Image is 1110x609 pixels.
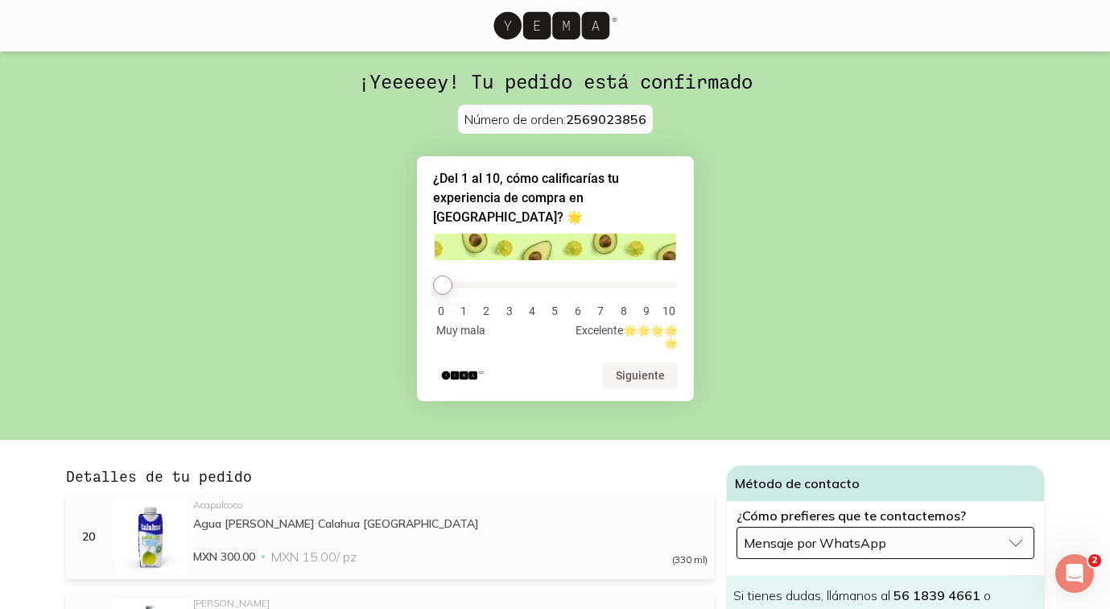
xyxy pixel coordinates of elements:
span: 2 [1088,554,1101,567]
span: MXN 15.00 / pz [271,549,357,565]
li: 0 [433,304,449,317]
div: Agua [PERSON_NAME] Calahua [GEOGRAPHIC_DATA] [193,516,708,531]
button: Siguiente pregunta [603,362,678,388]
li: 4 [524,304,540,317]
div: 20 [69,529,108,544]
a: 56 1839 4661 [893,587,980,603]
span: Excelente🌟🌟🌟🌟🌟 [569,324,678,350]
label: ¿Cómo prefieres que te contactemos? [737,507,1035,524]
p: Número de orden: [458,105,653,134]
div: Acapulcoco [193,500,708,510]
li: 9 [638,304,654,317]
li: 6 [570,304,586,317]
img: Agua de coco Calahua Acapulcoco [114,500,187,573]
span: Muy mala [436,324,485,350]
h4: Método de contacto [727,466,1045,501]
li: 1 [456,304,472,317]
li: 10 [661,304,677,317]
li: 8 [616,304,632,317]
li: 7 [592,304,609,317]
iframe: Intercom live chat [1055,554,1094,593]
span: (330 ml) [672,555,708,565]
h3: Detalles de tu pedido [66,466,714,487]
a: 20Agua de coco Calahua AcapulcocoAcapulcocoAgua [PERSON_NAME] Calahua [GEOGRAPHIC_DATA]MXN 300.00... [69,500,708,573]
div: [PERSON_NAME] [193,599,708,608]
button: Mensaje por WhatsApp [737,527,1035,559]
li: 3 [501,304,518,317]
li: 2 [478,304,494,317]
span: 2569023856 [566,111,646,127]
h2: ¿Del 1 al 10, cómo calificarías tu experiencia de compra en YEMA? 🌟 Select an option from 0 to 10... [433,169,678,227]
span: MXN 300.00 [193,549,255,565]
li: 5 [547,304,563,317]
span: Mensaje por WhatsApp [744,535,886,551]
div: ¿Del 1 al 10, cómo calificarías tu experiencia de compra en YEMA? 🌟 Select an option from 0 to 10... [433,270,678,350]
